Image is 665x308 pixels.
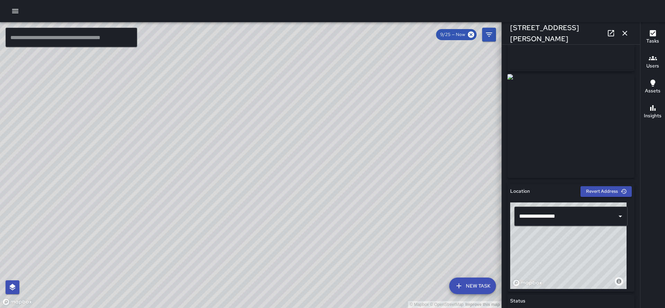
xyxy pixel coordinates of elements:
h6: [STREET_ADDRESS][PERSON_NAME] [510,22,604,44]
span: 9/25 — Now [436,31,469,38]
button: Open [615,211,625,221]
div: 9/25 — Now [436,29,477,40]
button: Filters [482,28,496,42]
h6: Users [646,62,659,70]
button: Insights [640,100,665,125]
button: Users [640,50,665,75]
button: Assets [640,75,665,100]
h6: Insights [644,112,662,120]
button: Revert Address [580,186,632,197]
img: request_images%2F4ae1cd90-9f8e-11f0-a148-c3aef57793f4 [507,74,635,178]
h6: Location [510,188,530,195]
button: Tasks [640,25,665,50]
h6: Assets [645,87,660,95]
h6: Status [510,297,525,305]
h6: Tasks [646,37,659,45]
button: New Task [449,278,496,294]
